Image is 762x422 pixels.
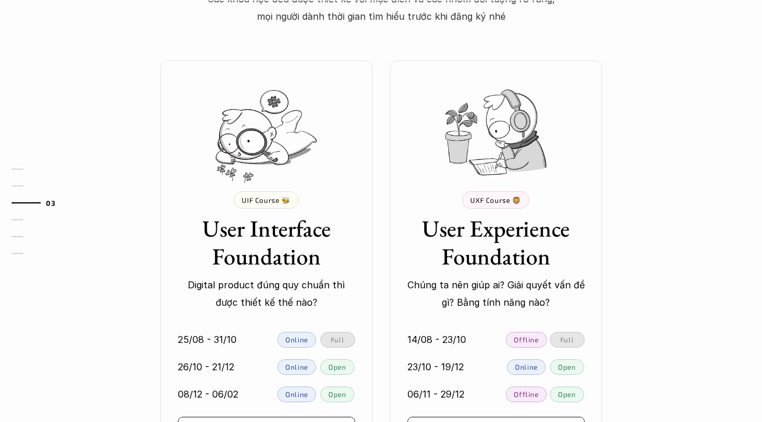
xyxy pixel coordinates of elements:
[285,390,308,398] p: Online
[285,363,308,371] p: Online
[558,363,575,371] p: Open
[407,358,464,375] p: 23/10 - 19/12
[331,335,344,344] p: Full
[515,363,538,371] p: Online
[328,363,346,371] p: Open
[46,198,55,206] strong: 03
[407,214,585,270] h3: User Experience Foundation
[178,385,238,403] p: 08/12 - 06/02
[514,390,538,398] p: Offline
[558,390,575,398] p: Open
[560,335,574,344] p: Full
[242,196,290,204] p: UIF Course 🐝
[407,276,585,312] p: Chúng ta nên giúp ai? Giải quyết vấn đề gì? Bằng tính năng nào?
[407,331,466,348] p: 14/08 - 23/10
[407,385,464,403] p: 06/11 - 29/12
[12,196,67,210] a: 03
[285,335,308,344] p: Online
[178,276,355,312] p: Digital product đúng quy chuẩn thì được thiết kế thế nào?
[470,196,521,204] p: UXF Course 🦁
[328,390,346,398] p: Open
[514,335,538,344] p: Offline
[178,331,237,348] p: 25/08 - 31/10
[178,358,234,375] p: 26/10 - 21/12
[178,214,355,270] h3: User Interface Foundation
